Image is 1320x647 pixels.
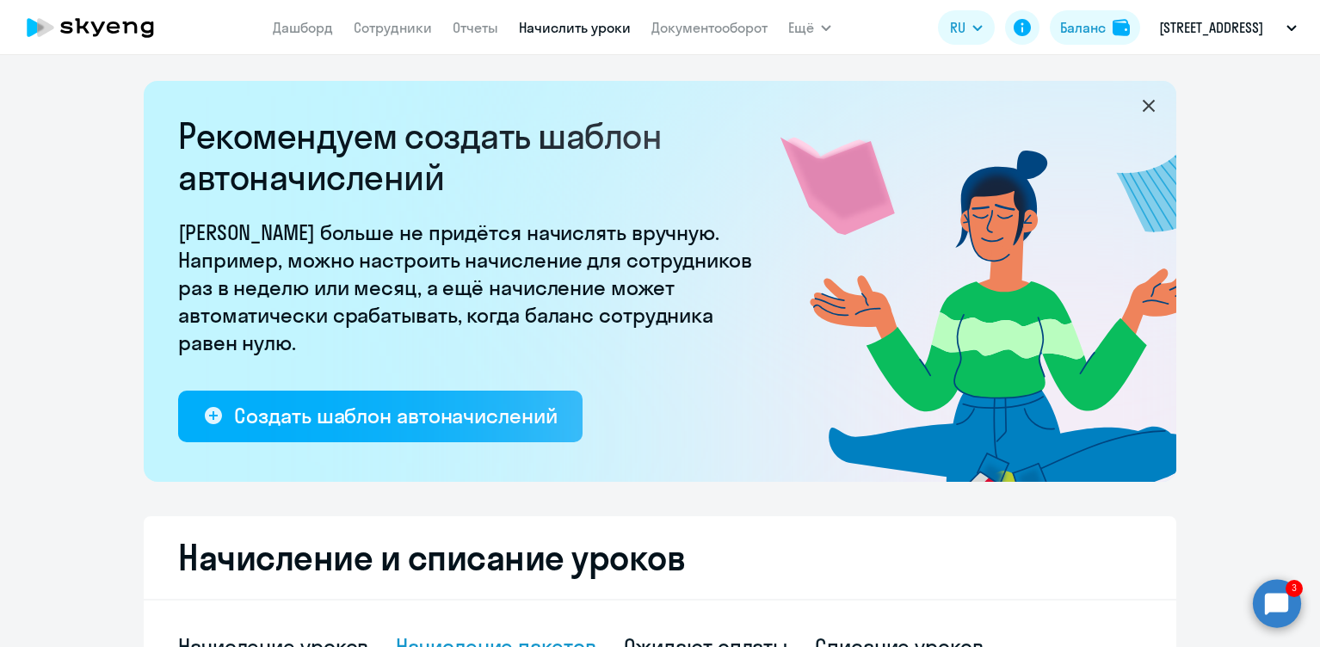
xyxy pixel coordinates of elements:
img: balance [1113,19,1130,36]
h2: Начисление и списание уроков [178,537,1142,578]
a: Отчеты [453,19,498,36]
span: RU [950,17,965,38]
button: [STREET_ADDRESS] [1150,7,1305,48]
span: Ещё [788,17,814,38]
div: Создать шаблон автоначислений [234,402,557,429]
a: Дашборд [273,19,333,36]
p: [STREET_ADDRESS] [1159,17,1263,38]
a: Начислить уроки [519,19,631,36]
button: Балансbalance [1050,10,1140,45]
p: [PERSON_NAME] больше не придётся начислять вручную. Например, можно настроить начисление для сотр... [178,219,763,356]
button: RU [938,10,995,45]
a: Документооборот [651,19,768,36]
button: Создать шаблон автоначислений [178,391,583,442]
a: Сотрудники [354,19,432,36]
h2: Рекомендуем создать шаблон автоначислений [178,115,763,198]
button: Ещё [788,10,831,45]
div: Баланс [1060,17,1106,38]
